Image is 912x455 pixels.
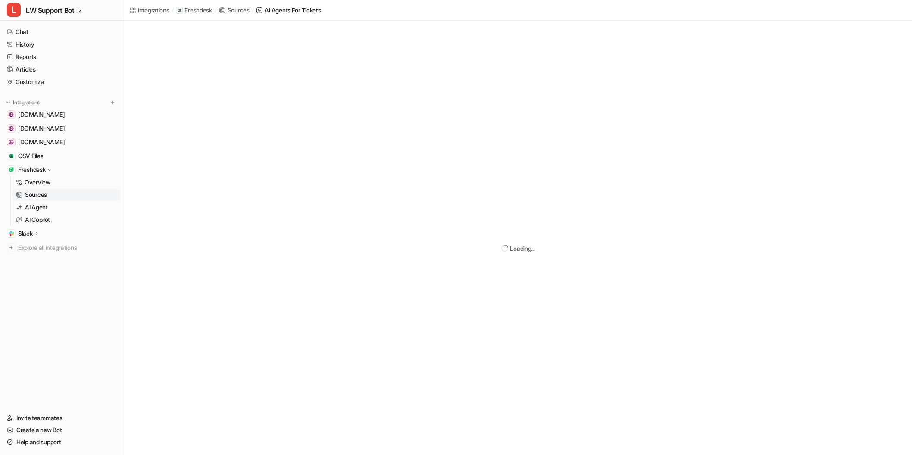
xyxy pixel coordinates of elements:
div: AI Agents for tickets [265,6,321,15]
span: [DOMAIN_NAME] [18,110,65,119]
a: Help and support [3,436,120,448]
a: Sources [12,189,120,201]
a: AI Agents for tickets [256,6,321,15]
div: Integrations [138,6,169,15]
span: LW Support Bot [26,4,74,16]
a: Invite teammates [3,412,120,424]
p: Freshdesk [18,165,45,174]
div: Sources [228,6,250,15]
a: Explore all integrations [3,242,120,254]
span: L [7,3,21,17]
a: Articles [3,63,120,75]
p: Overview [25,178,50,187]
a: Integrations [129,6,169,15]
a: Freshdesk [176,6,212,15]
span: / [215,6,216,14]
img: menu_add.svg [109,100,116,106]
a: Overview [12,176,120,188]
p: AI Agent [25,203,48,212]
img: Freshdesk [9,167,14,172]
button: Integrations [3,98,42,107]
a: AI Agent [12,201,120,213]
a: CSV FilesCSV Files [3,150,120,162]
span: [DOMAIN_NAME] [18,124,65,133]
a: www.learnworlds.com[DOMAIN_NAME] [3,109,120,121]
a: History [3,38,120,50]
span: [DOMAIN_NAME] [18,138,65,146]
img: www.learnworlds.com [9,112,14,117]
p: Integrations [13,99,40,106]
img: Slack [9,231,14,236]
a: Sources [219,6,250,15]
img: explore all integrations [7,243,16,252]
span: CSV Files [18,152,43,160]
a: Customize [3,76,120,88]
img: CSV Files [9,153,14,159]
span: Explore all integrations [18,241,117,255]
a: AI Copilot [12,214,120,226]
span: / [252,6,254,14]
p: Sources [25,190,47,199]
img: www.learnworlds.dev [9,140,14,145]
p: Freshdesk [184,6,212,15]
img: expand menu [5,100,11,106]
p: AI Copilot [25,215,50,224]
div: Loading... [510,244,534,253]
a: Create a new Bot [3,424,120,436]
span: / [172,6,174,14]
img: support.learnworlds.com [9,126,14,131]
a: www.learnworlds.dev[DOMAIN_NAME] [3,136,120,148]
a: Reports [3,51,120,63]
p: Slack [18,229,33,238]
a: Chat [3,26,120,38]
a: support.learnworlds.com[DOMAIN_NAME] [3,122,120,134]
